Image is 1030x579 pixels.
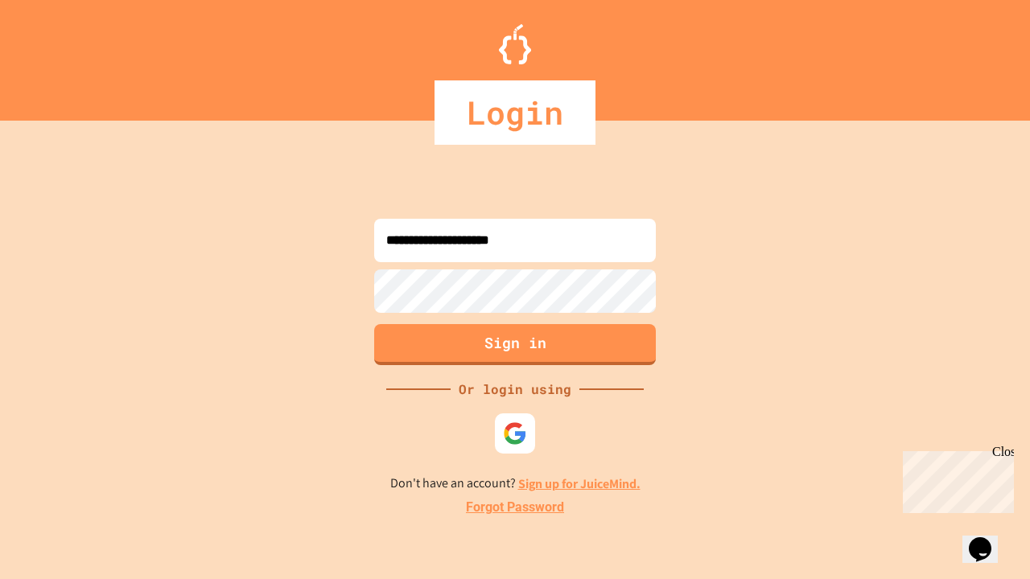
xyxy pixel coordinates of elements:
iframe: chat widget [962,515,1014,563]
p: Don't have an account? [390,474,641,494]
img: Logo.svg [499,24,531,64]
button: Sign in [374,324,656,365]
img: google-icon.svg [503,421,527,446]
a: Sign up for JuiceMind. [518,475,641,492]
div: Or login using [451,380,579,399]
div: Chat with us now!Close [6,6,111,102]
div: Login [435,80,595,145]
iframe: chat widget [896,445,1014,513]
a: Forgot Password [466,498,564,517]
